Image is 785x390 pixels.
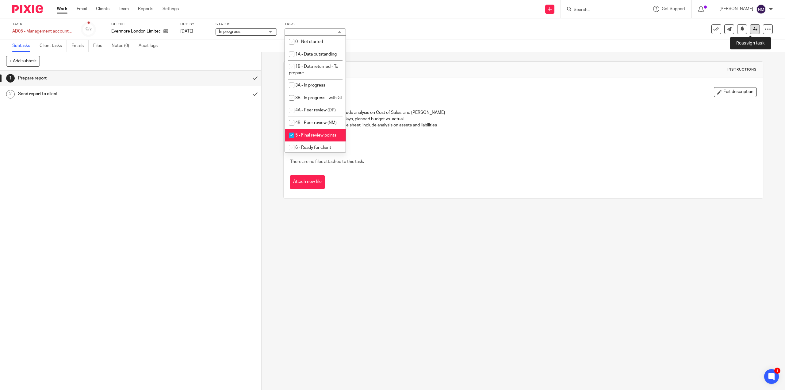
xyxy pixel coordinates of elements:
a: Files [93,40,107,52]
span: 1A - Data outstanding [295,52,337,56]
label: Client [111,22,173,27]
p: Report to include: [290,103,756,110]
div: AD05 - Management accounts (monthly) - July 31, 2025 [12,28,74,34]
h1: Send report to client [18,89,168,98]
label: Due by [180,22,208,27]
span: 0 - Not started [295,40,323,44]
a: Audit logs [139,40,162,52]
span: In progress [219,29,240,34]
span: 3B - In progress - with GI [295,96,342,100]
a: Reports [138,6,153,12]
a: Emails [71,40,89,52]
span: 6 - Ready for client [295,145,331,150]
button: Edit description [714,87,757,97]
input: Search [573,7,628,13]
h1: Prepare report [303,66,536,73]
a: Settings [163,6,179,12]
div: 0 [86,25,92,33]
img: svg%3E [756,4,766,14]
p: PDF report of P&L, include analysis on Cost of Sales, and [PERSON_NAME] [302,110,756,116]
span: There are no files attached to this task. [290,160,364,164]
span: [DATE] [180,29,193,33]
div: AD05 - Management accounts (monthly) - [DATE] [12,28,74,34]
label: Tags [285,22,346,27]
a: Client tasks [40,40,67,52]
a: Clients [96,6,109,12]
span: 1B - Data returned - To prepare [289,64,338,75]
a: Email [77,6,87,12]
p: Evermore London Limited [111,28,160,34]
div: 1 [6,74,15,83]
span: 4B - Peer review (NM) [295,121,337,125]
div: 1 [774,368,780,374]
span: 4A - Peer review (DP) [295,108,336,112]
p: [PERSON_NAME] [719,6,753,12]
a: Work [57,6,67,12]
button: Attach new file [290,175,325,189]
a: Team [119,6,129,12]
h1: Prepare report [18,74,168,83]
label: Status [216,22,277,27]
a: Notes (0) [112,40,134,52]
a: Subtasks [12,40,35,52]
span: 3A - In progress [295,83,325,87]
p: PDF report with Balance sheet, include analysis on assets and liabilities [302,122,756,128]
img: Pixie [12,5,43,13]
label: Task [12,22,74,27]
small: /2 [88,28,92,31]
button: + Add subtask [6,56,40,66]
div: Instructions [727,67,757,72]
div: 2 [6,90,15,98]
span: Get Support [662,7,685,11]
span: 5 - Final review points [295,133,336,137]
p: Cash position: debtor days, planned budget vs. actual [302,116,756,122]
